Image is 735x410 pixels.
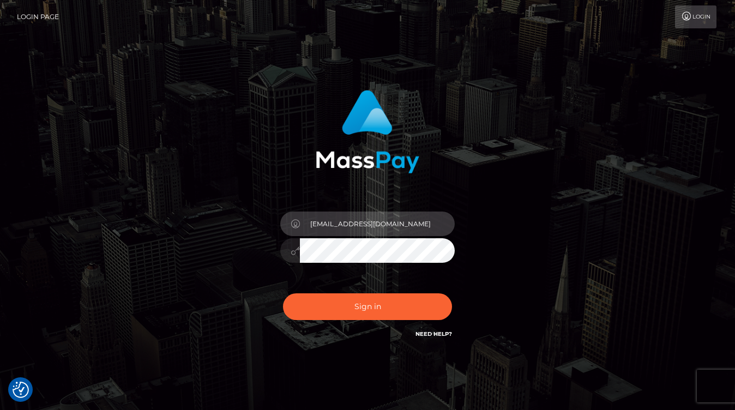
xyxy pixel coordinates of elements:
[283,293,452,320] button: Sign in
[13,382,29,398] img: Revisit consent button
[316,90,419,173] img: MassPay Login
[13,382,29,398] button: Consent Preferences
[415,330,452,337] a: Need Help?
[675,5,716,28] a: Login
[300,212,455,236] input: Username...
[17,5,59,28] a: Login Page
